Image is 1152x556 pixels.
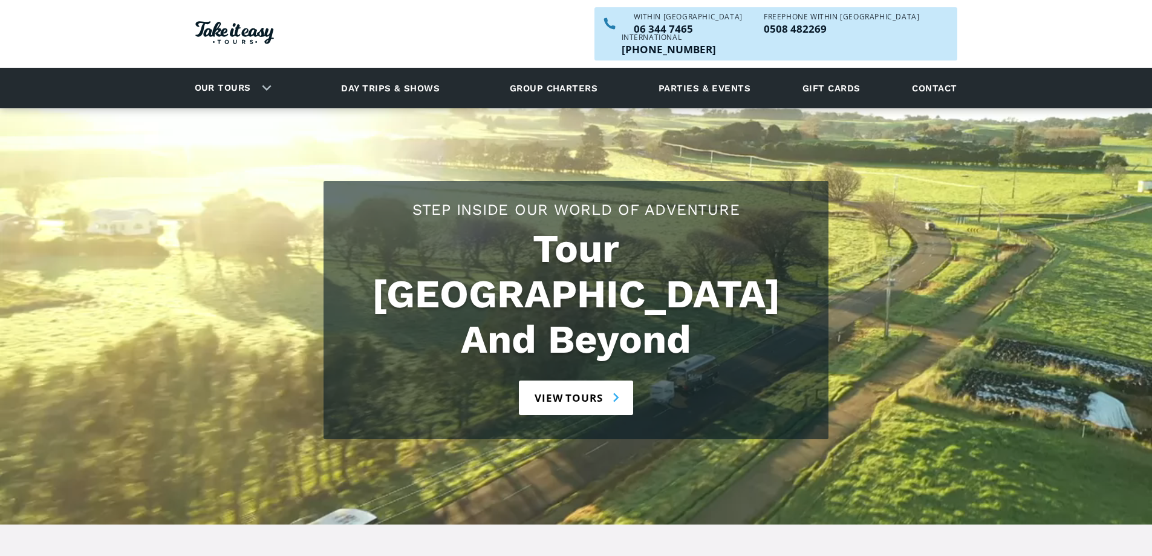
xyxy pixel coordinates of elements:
[180,71,281,105] div: Our tours
[652,71,757,105] a: Parties & events
[906,71,963,105] a: Contact
[634,24,743,34] a: Call us within NZ on 063447465
[622,34,716,41] div: International
[622,44,716,54] p: [PHONE_NUMBER]
[764,24,919,34] a: Call us freephone within NZ on 0508482269
[195,21,274,44] img: Take it easy Tours logo
[764,13,919,21] div: Freephone WITHIN [GEOGRAPHIC_DATA]
[495,71,613,105] a: Group charters
[634,13,743,21] div: WITHIN [GEOGRAPHIC_DATA]
[634,24,743,34] p: 06 344 7465
[764,24,919,34] p: 0508 482269
[336,199,816,220] h2: Step Inside Our World Of Adventure
[519,381,633,415] a: View tours
[336,226,816,362] h1: Tour [GEOGRAPHIC_DATA] And Beyond
[796,71,867,105] a: Gift cards
[195,15,274,53] a: Homepage
[622,44,716,54] a: Call us outside of NZ on +6463447465
[186,74,260,102] a: Our tours
[326,71,455,105] a: Day trips & shows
